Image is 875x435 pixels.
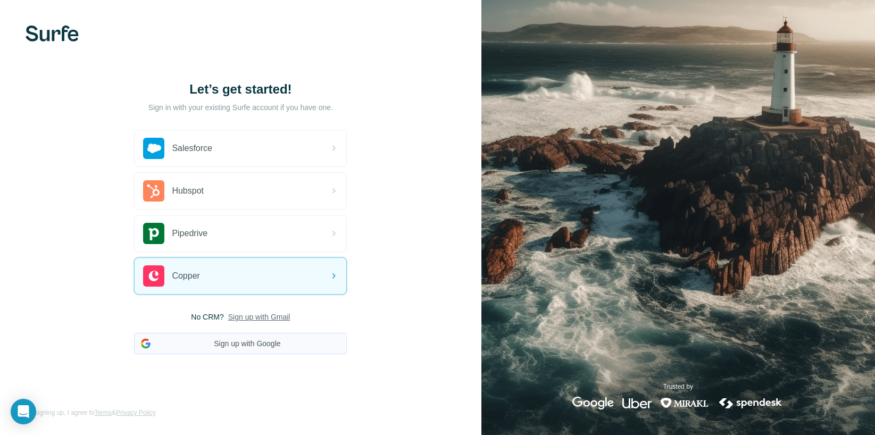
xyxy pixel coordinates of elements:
button: Sign up with Gmail [228,312,290,322]
span: By signing up, I agree to & [26,408,156,417]
img: hubspot's logo [143,180,164,202]
p: Trusted by [663,382,693,391]
a: Terms [94,409,112,416]
img: mirakl's logo [660,397,709,409]
img: copper's logo [143,265,164,287]
span: Salesforce [172,142,212,155]
img: salesforce's logo [143,138,164,159]
img: Surfe's logo [26,26,79,41]
img: uber's logo [622,397,652,409]
p: Sign in with your existing Surfe account if you have one. [148,102,333,113]
span: Hubspot [172,185,204,197]
span: No CRM? [191,312,223,322]
img: spendesk's logo [718,397,784,409]
img: pipedrive's logo [143,223,164,244]
img: google's logo [572,397,614,409]
h1: Let’s get started! [134,81,347,98]
div: Open Intercom Messenger [11,399,36,424]
button: Sign up with Google [134,333,347,354]
span: Pipedrive [172,227,207,240]
span: Copper [172,270,199,282]
a: Privacy Policy [116,409,156,416]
